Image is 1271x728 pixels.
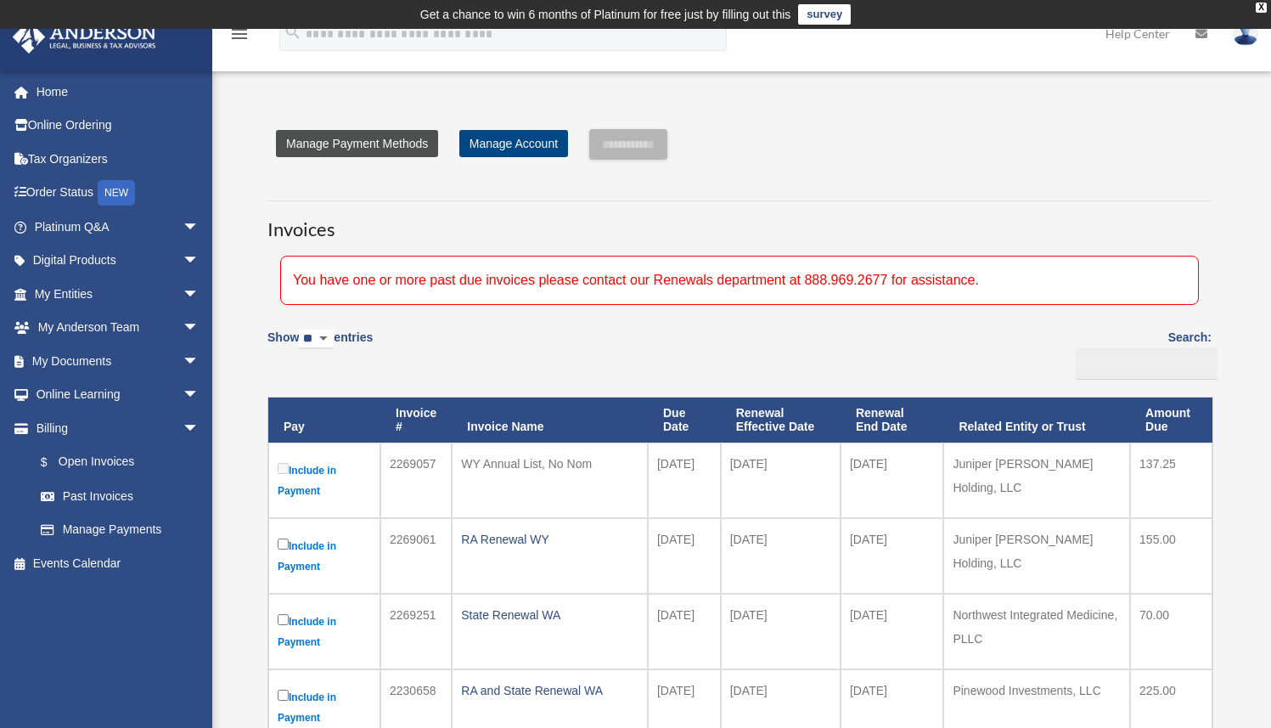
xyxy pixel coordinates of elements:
[280,256,1199,305] div: You have one or more past due invoices please contact our Renewals department at 888.969.2677 for...
[1256,3,1267,13] div: close
[183,344,217,379] span: arrow_drop_down
[12,378,225,412] a: Online Learningarrow_drop_down
[841,594,944,669] td: [DATE]
[278,460,371,501] label: Include in Payment
[267,327,373,366] label: Show entries
[380,594,452,669] td: 2269251
[461,603,638,627] div: State Renewal WA
[278,686,371,728] label: Include in Payment
[278,611,371,652] label: Include in Payment
[278,614,289,625] input: Include in Payment
[452,398,648,443] th: Invoice Name: activate to sort column ascending
[461,452,638,476] div: WY Annual List, No Nom
[841,518,944,594] td: [DATE]
[183,411,217,446] span: arrow_drop_down
[648,443,721,518] td: [DATE]
[12,344,225,378] a: My Documentsarrow_drop_down
[183,378,217,413] span: arrow_drop_down
[299,330,334,349] select: Showentries
[1070,327,1212,380] label: Search:
[267,200,1212,243] h3: Invoices
[24,445,208,480] a: $Open Invoices
[461,528,638,551] div: RA Renewal WY
[943,398,1130,443] th: Related Entity or Trust: activate to sort column ascending
[12,210,225,244] a: Platinum Q&Aarrow_drop_down
[50,452,59,473] span: $
[12,75,225,109] a: Home
[24,479,217,513] a: Past Invoices
[183,210,217,245] span: arrow_drop_down
[648,398,721,443] th: Due Date: activate to sort column ascending
[268,398,380,443] th: Pay: activate to sort column descending
[459,130,568,157] a: Manage Account
[1130,443,1212,518] td: 137.25
[461,679,638,703] div: RA and State Renewal WA
[380,518,452,594] td: 2269061
[12,411,217,445] a: Billingarrow_drop_down
[943,594,1130,669] td: Northwest Integrated Medicine, PLLC
[721,443,841,518] td: [DATE]
[183,277,217,312] span: arrow_drop_down
[24,513,217,547] a: Manage Payments
[8,20,161,54] img: Anderson Advisors Platinum Portal
[380,398,452,443] th: Invoice #: activate to sort column ascending
[98,180,135,206] div: NEW
[12,546,225,580] a: Events Calendar
[798,4,851,25] a: survey
[841,443,944,518] td: [DATE]
[183,244,217,279] span: arrow_drop_down
[648,594,721,669] td: [DATE]
[943,518,1130,594] td: Juniper [PERSON_NAME] Holding, LLC
[276,130,438,157] a: Manage Payment Methods
[278,535,371,577] label: Include in Payment
[420,4,791,25] div: Get a chance to win 6 months of Platinum for free just by filling out this
[1233,21,1258,46] img: User Pic
[721,518,841,594] td: [DATE]
[721,398,841,443] th: Renewal Effective Date: activate to sort column ascending
[12,311,225,345] a: My Anderson Teamarrow_drop_down
[721,594,841,669] td: [DATE]
[943,443,1130,518] td: Juniper [PERSON_NAME] Holding, LLC
[278,690,289,701] input: Include in Payment
[284,23,302,42] i: search
[278,463,289,474] input: Include in Payment
[1130,594,1212,669] td: 70.00
[841,398,944,443] th: Renewal End Date: activate to sort column ascending
[12,142,225,176] a: Tax Organizers
[648,518,721,594] td: [DATE]
[380,443,452,518] td: 2269057
[12,277,225,311] a: My Entitiesarrow_drop_down
[278,539,289,550] input: Include in Payment
[12,244,225,278] a: Digital Productsarrow_drop_down
[1076,347,1218,380] input: Search:
[12,109,225,143] a: Online Ordering
[12,176,225,211] a: Order StatusNEW
[1130,398,1212,443] th: Amount Due: activate to sort column ascending
[229,30,250,44] a: menu
[183,311,217,346] span: arrow_drop_down
[1130,518,1212,594] td: 155.00
[229,24,250,44] i: menu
